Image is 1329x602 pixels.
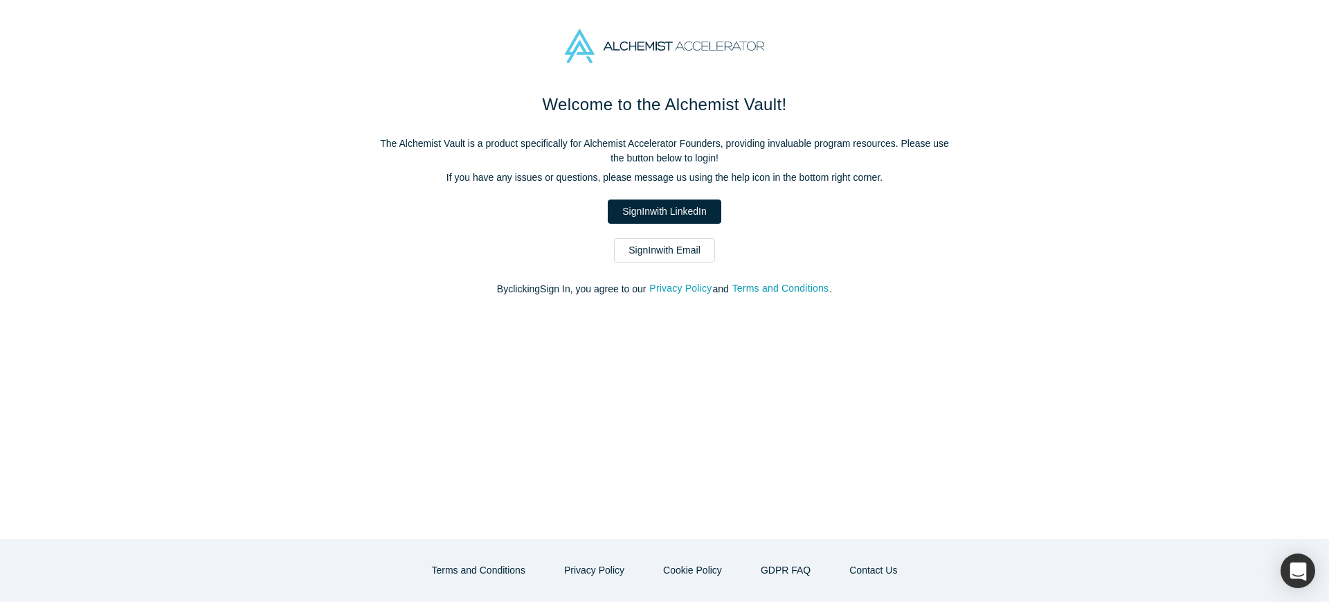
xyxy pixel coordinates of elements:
a: SignInwith Email [614,238,715,263]
a: GDPR FAQ [746,558,825,583]
button: Privacy Policy [649,281,712,296]
a: SignInwith LinkedIn [608,200,721,224]
p: The Alchemist Vault is a product specifically for Alchemist Accelerator Founders, providing inval... [374,136,955,166]
p: By clicking Sign In , you agree to our and . [374,282,955,296]
p: If you have any issues or questions, please message us using the help icon in the bottom right co... [374,170,955,185]
h1: Welcome to the Alchemist Vault! [374,92,955,117]
img: Alchemist Accelerator Logo [565,29,764,63]
button: Cookie Policy [649,558,736,583]
button: Terms and Conditions [732,281,830,296]
button: Privacy Policy [550,558,639,583]
a: Contact Us [835,558,912,583]
button: Terms and Conditions [417,558,540,583]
